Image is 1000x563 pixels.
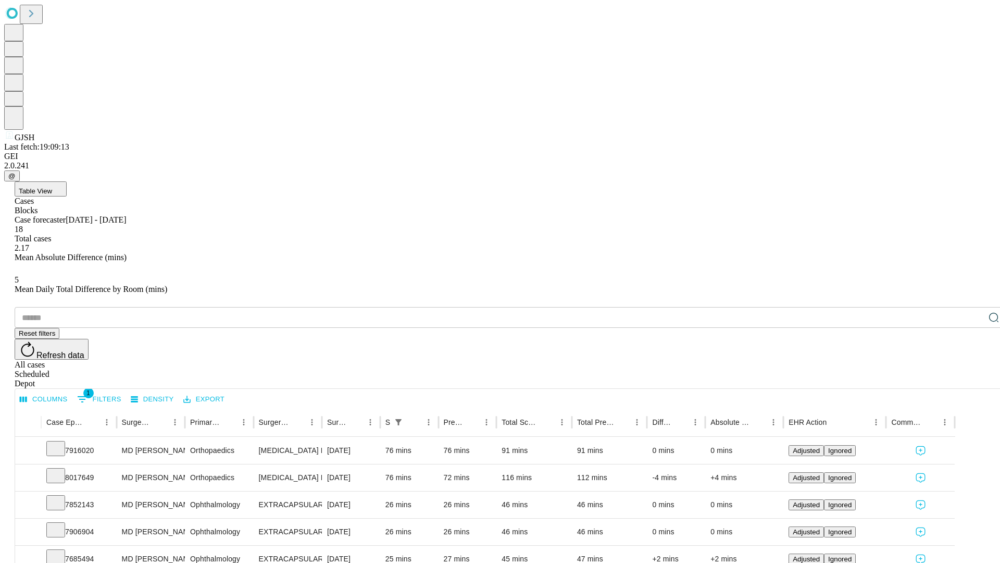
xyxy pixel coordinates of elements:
[710,492,778,518] div: 0 mins
[828,501,852,509] span: Ignored
[15,285,167,293] span: Mean Daily Total Difference by Room (mins)
[153,415,168,430] button: Sort
[15,133,34,142] span: GJSH
[83,388,94,398] span: 1
[869,415,883,430] button: Menu
[327,437,375,464] div: [DATE]
[793,528,820,536] span: Adjusted
[15,339,89,360] button: Refresh data
[236,415,251,430] button: Menu
[15,225,23,234] span: 18
[385,492,433,518] div: 26 mins
[710,519,778,545] div: 0 mins
[222,415,236,430] button: Sort
[502,492,567,518] div: 46 mins
[710,437,778,464] div: 0 mins
[391,415,406,430] button: Show filters
[15,253,127,262] span: Mean Absolute Difference (mins)
[577,492,642,518] div: 46 mins
[444,464,492,491] div: 72 mins
[15,243,29,252] span: 2.17
[20,442,36,460] button: Expand
[8,172,16,180] span: @
[502,437,567,464] div: 91 mins
[789,499,824,510] button: Adjusted
[391,415,406,430] div: 1 active filter
[4,142,69,151] span: Last fetch: 19:09:13
[190,437,248,464] div: Orthopaedics
[465,415,479,430] button: Sort
[444,418,464,426] div: Predicted In Room Duration
[19,187,52,195] span: Table View
[168,415,182,430] button: Menu
[290,415,305,430] button: Sort
[652,437,700,464] div: 0 mins
[688,415,703,430] button: Menu
[444,437,492,464] div: 76 mins
[363,415,378,430] button: Menu
[327,418,347,426] div: Surgery Date
[502,418,539,426] div: Total Scheduled Duration
[385,464,433,491] div: 76 mins
[824,499,856,510] button: Ignored
[46,519,111,545] div: 7906904
[824,527,856,537] button: Ignored
[74,391,124,408] button: Show filters
[652,519,700,545] div: 0 mins
[327,464,375,491] div: [DATE]
[385,418,390,426] div: Scheduled In Room Duration
[259,519,317,545] div: EXTRACAPSULAR CATARACT REMOVAL WITH [MEDICAL_DATA]
[4,152,996,161] div: GEI
[540,415,555,430] button: Sort
[938,415,952,430] button: Menu
[444,492,492,518] div: 26 mins
[85,415,99,430] button: Sort
[36,351,84,360] span: Refresh data
[615,415,630,430] button: Sort
[630,415,644,430] button: Menu
[828,447,852,455] span: Ignored
[385,437,433,464] div: 76 mins
[407,415,421,430] button: Sort
[502,464,567,491] div: 116 mins
[190,464,248,491] div: Orthopaedics
[793,555,820,563] span: Adjusted
[789,472,824,483] button: Adjusted
[789,418,827,426] div: EHR Action
[824,445,856,456] button: Ignored
[15,215,66,224] span: Case forecaster
[15,275,19,284] span: 5
[652,464,700,491] div: -4 mins
[652,492,700,518] div: 0 mins
[20,523,36,542] button: Expand
[502,519,567,545] div: 46 mins
[348,415,363,430] button: Sort
[20,469,36,487] button: Expand
[710,418,751,426] div: Absolute Difference
[923,415,938,430] button: Sort
[15,234,51,243] span: Total cases
[789,527,824,537] button: Adjusted
[190,492,248,518] div: Ophthalmology
[828,415,842,430] button: Sort
[99,415,114,430] button: Menu
[15,181,67,197] button: Table View
[444,519,492,545] div: 26 mins
[259,464,317,491] div: [MEDICAL_DATA] MEDIAL OR LATERAL MENISCECTOMY
[673,415,688,430] button: Sort
[181,391,227,408] button: Export
[824,472,856,483] button: Ignored
[19,329,55,337] span: Reset filters
[891,418,921,426] div: Comments
[4,161,996,170] div: 2.0.241
[577,418,615,426] div: Total Predicted Duration
[828,555,852,563] span: Ignored
[793,474,820,482] span: Adjusted
[710,464,778,491] div: +4 mins
[190,418,220,426] div: Primary Service
[327,492,375,518] div: [DATE]
[122,519,180,545] div: MD [PERSON_NAME]
[259,418,289,426] div: Surgery Name
[327,519,375,545] div: [DATE]
[305,415,319,430] button: Menu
